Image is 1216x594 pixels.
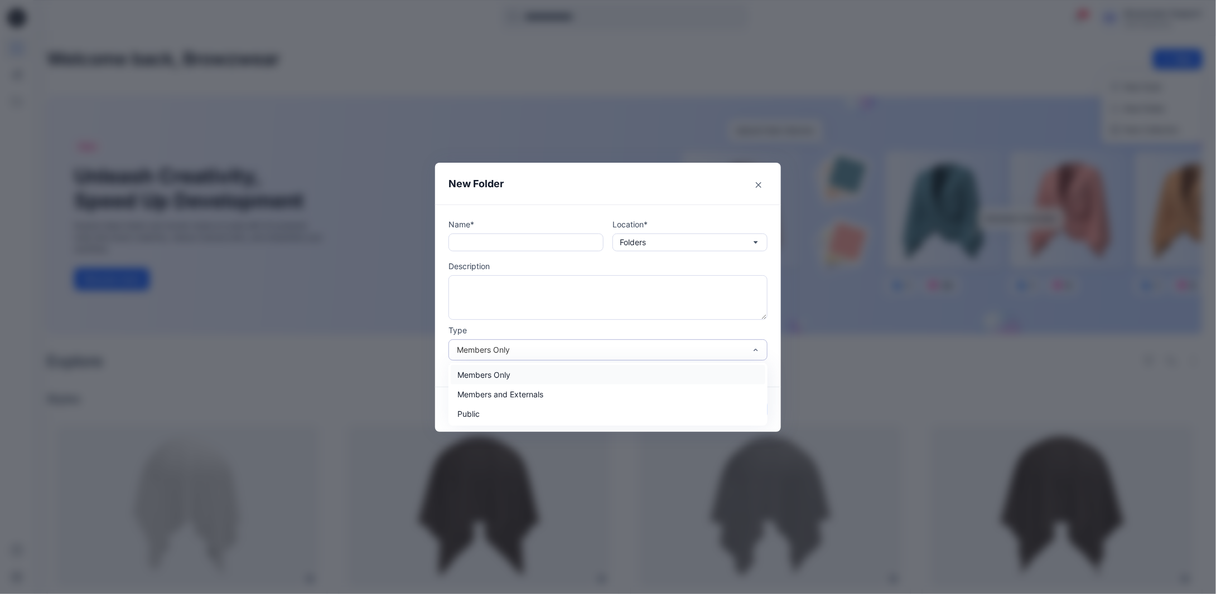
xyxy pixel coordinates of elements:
[620,236,646,249] p: Folders
[612,233,768,251] button: Folders
[612,218,768,230] p: Location*
[448,362,507,373] p: Members Only :
[750,176,768,194] button: Close
[448,218,604,230] p: Name*
[451,365,765,384] div: Members Only
[509,362,608,373] p: Can only include members.
[435,163,781,205] header: New Folder
[448,324,768,336] p: Type
[448,260,768,272] p: Description
[457,344,746,356] div: Members Only
[451,384,765,404] div: Members and Externals
[451,404,765,423] div: Public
